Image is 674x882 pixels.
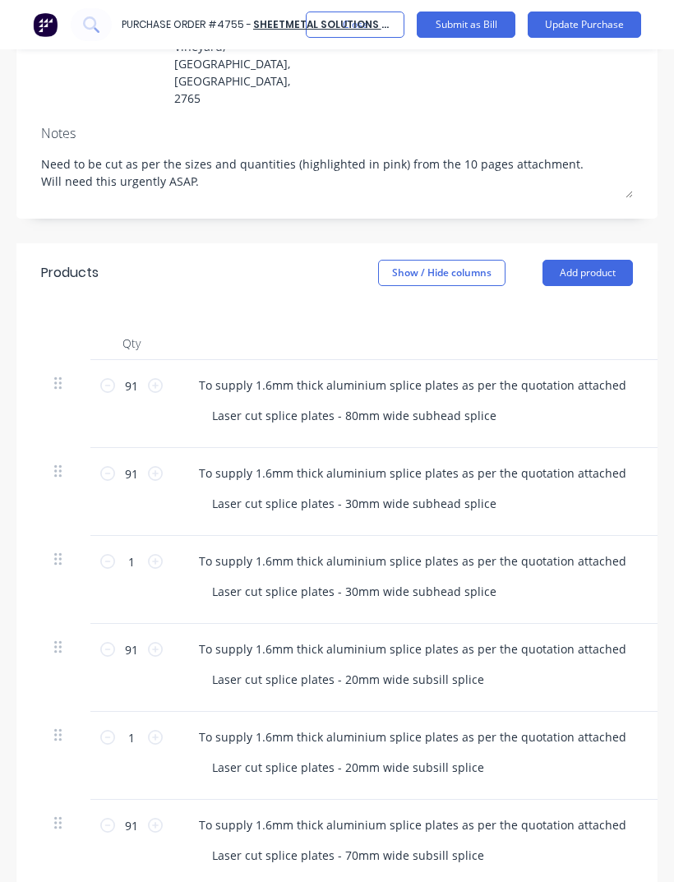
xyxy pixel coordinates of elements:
[378,260,505,286] button: Show / Hide columns
[199,492,510,515] div: Laser cut splice plates - 30mm wide subhead splice
[90,327,173,360] div: Qty
[186,461,639,485] div: To supply 1.6mm thick aluminium splice plates as per the quotation attached
[199,404,510,427] div: Laser cut splice plates - 80mm wide subhead splice
[33,12,58,37] img: Factory
[542,260,633,286] button: Add product
[528,12,641,38] button: Update Purchase
[186,637,639,661] div: To supply 1.6mm thick aluminium splice plates as per the quotation attached
[41,147,633,198] textarea: Need to be cut as per the sizes and quantities (highlighted in pink) from the 10 pages attachment...
[174,38,295,107] div: Vineyard, [GEOGRAPHIC_DATA], [GEOGRAPHIC_DATA], 2765
[199,843,497,867] div: Laser cut splice plates - 70mm wide subsill splice
[41,263,99,283] div: Products
[186,549,639,573] div: To supply 1.6mm thick aluminium splice plates as per the quotation attached
[122,17,252,32] div: Purchase Order #4755 -
[199,580,510,603] div: Laser cut splice plates - 30mm wide subhead splice
[199,667,497,691] div: Laser cut splice plates - 20mm wide subsill splice
[186,725,639,749] div: To supply 1.6mm thick aluminium splice plates as per the quotation attached
[199,755,497,779] div: Laser cut splice plates - 20mm wide subsill splice
[253,17,546,31] a: Sheetmetal Solutions ([GEOGRAPHIC_DATA]) Pty Ltd
[417,12,515,38] button: Submit as Bill
[186,813,639,837] div: To supply 1.6mm thick aluminium splice plates as per the quotation attached
[41,123,633,143] div: Notes
[186,373,639,397] div: To supply 1.6mm thick aluminium splice plates as per the quotation attached
[307,32,456,49] div: Change to delivery
[306,12,404,38] button: Close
